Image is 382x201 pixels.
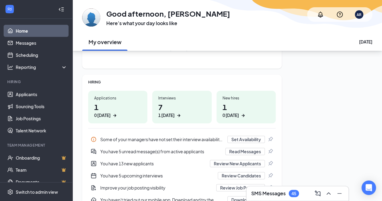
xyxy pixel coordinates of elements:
[100,185,213,191] div: Improve your job posting visibility
[88,157,276,170] div: You have 13 new applicants
[88,145,276,157] div: You have 5 unread message(s) from active applicants
[357,12,361,17] div: AR
[91,185,97,191] svg: DocumentAdd
[267,185,273,191] svg: Pin
[323,189,333,198] button: ChevronUp
[223,96,270,101] div: New hires
[88,182,276,194] a: DocumentAddImprove your job posting visibilityReview Job PostingsPin
[267,160,273,167] svg: Pin
[16,37,67,49] a: Messages
[16,125,67,137] a: Talent Network
[176,112,182,118] svg: ArrowRight
[152,91,211,123] a: Interviews71 [DATE]ArrowRight
[94,102,141,118] h1: 1
[217,91,276,123] a: New hires10 [DATE]ArrowRight
[336,190,343,197] svg: Minimize
[336,11,343,18] svg: QuestionInfo
[16,152,67,164] a: OnboardingCrown
[158,112,175,118] div: 1 [DATE]
[223,102,270,118] h1: 1
[216,184,265,191] button: Review Job Postings
[100,136,224,142] div: Some of your managers have not set their interview availability yet
[7,64,13,70] svg: Analysis
[227,136,265,143] button: Set Availability
[158,102,205,118] h1: 7
[100,173,214,179] div: You have 5 upcoming interviews
[325,190,332,197] svg: ChevronUp
[88,133,276,145] div: Some of your managers have not set their interview availability yet
[16,164,67,176] a: TeamCrown
[88,79,276,85] div: HIRING
[112,112,118,118] svg: ArrowRight
[88,170,276,182] a: CalendarNewYou have 5 upcoming interviewsReview CandidatesPin
[91,160,97,167] svg: UserEntity
[7,6,13,12] svg: WorkstreamLogo
[267,148,273,154] svg: Pin
[88,38,121,46] h2: My overview
[88,157,276,170] a: UserEntityYou have 13 new applicantsReview New ApplicantsPin
[359,39,372,45] div: [DATE]
[88,133,276,145] a: InfoSome of your managers have not set their interview availability yetSet AvailabilityPin
[267,136,273,142] svg: Pin
[251,190,286,197] h3: SMS Messages
[158,96,205,101] div: Interviews
[16,88,67,100] a: Applicants
[106,8,230,19] h1: Good afternoon, [PERSON_NAME]
[312,189,322,198] button: ComposeMessage
[7,79,66,84] div: Hiring
[314,190,321,197] svg: ComposeMessage
[240,112,246,118] svg: ArrowRight
[7,189,13,195] svg: Settings
[16,64,68,70] div: Reporting
[91,136,97,142] svg: Info
[88,170,276,182] div: You have 5 upcoming interviews
[94,96,141,101] div: Applications
[225,148,265,155] button: Read Messages
[88,182,276,194] div: Improve your job posting visibility
[16,176,67,188] a: DocumentsCrown
[88,145,276,157] a: DoubleChatActiveYou have 5 unread message(s) from active applicantsRead MessagesPin
[218,172,265,179] button: Review Candidates
[94,112,111,118] div: 0 [DATE]
[58,6,64,12] svg: Collapse
[16,100,67,112] a: Sourcing Tools
[106,20,230,27] h3: Here’s what your day looks like
[317,11,324,18] svg: Notifications
[82,8,100,27] img: Ashley Ross
[16,112,67,125] a: Job Postings
[88,91,147,123] a: Applications10 [DATE]ArrowRight
[16,49,67,61] a: Scheduling
[91,148,97,154] svg: DoubleChatActive
[16,189,58,195] div: Switch to admin view
[100,148,222,154] div: You have 5 unread message(s) from active applicants
[334,189,344,198] button: Minimize
[210,160,265,167] button: Review New Applicants
[267,173,273,179] svg: Pin
[291,191,296,196] div: 45
[91,173,97,179] svg: CalendarNew
[16,25,67,37] a: Home
[7,143,66,148] div: Team Management
[223,112,239,118] div: 0 [DATE]
[361,180,376,195] div: Open Intercom Messenger
[100,160,206,167] div: You have 13 new applicants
